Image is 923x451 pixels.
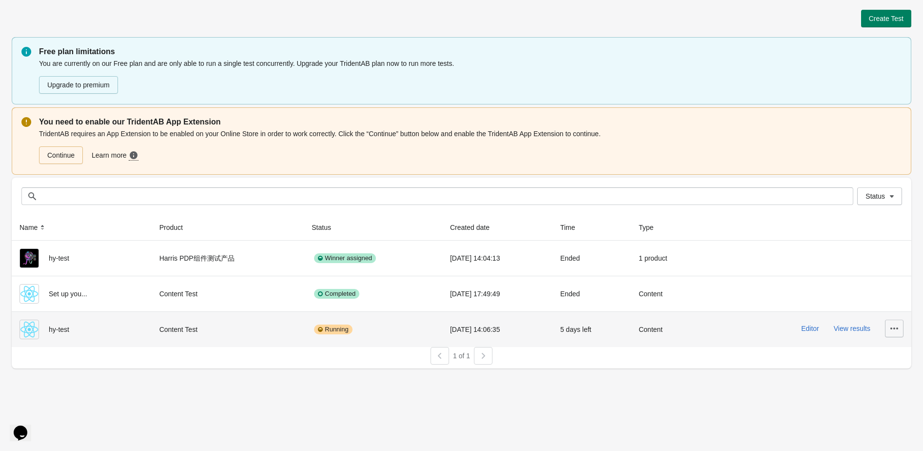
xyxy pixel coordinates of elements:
[450,320,545,339] div: [DATE] 14:06:35
[39,58,902,95] div: You are currently on our Free plan and are only able to run a single test concurrently. Upgrade y...
[308,219,345,236] button: Status
[20,320,144,339] div: hy-test
[639,284,697,304] div: Content
[560,320,623,339] div: 5 days left
[865,192,885,200] span: Status
[556,219,589,236] button: Time
[39,76,118,94] button: Upgrade to premium
[834,325,870,332] button: View results
[39,128,902,165] div: TridentAB requires an App Extension to be enabled on your Online Store in order to work correctly...
[314,325,352,334] div: Running
[20,248,144,268] div: hy-test
[857,187,902,205] button: Status
[801,325,819,332] button: Editor
[635,219,667,236] button: Type
[159,248,296,268] div: Harris PDP组件测试产品
[453,352,470,360] span: 1 of 1
[639,248,697,268] div: 1 product
[861,10,911,27] button: Create Test
[92,150,129,161] span: Learn more
[39,116,902,128] p: You need to enable our TridentAB App Extension
[156,219,196,236] button: Product
[560,284,623,304] div: Ended
[450,248,545,268] div: [DATE] 14:04:13
[39,46,902,58] p: Free plan limitations
[639,320,697,339] div: Content
[39,146,83,164] a: Continue
[314,253,376,263] div: Winner assigned
[450,284,545,304] div: [DATE] 17:49:49
[560,248,623,268] div: Ended
[10,412,41,441] iframe: chat widget
[16,219,51,236] button: Name
[446,219,503,236] button: Created date
[159,320,296,339] div: Content Test
[159,284,296,304] div: Content Test
[869,15,903,22] span: Create Test
[88,146,144,164] a: Learn more
[20,284,144,304] div: Set up you...
[314,289,359,299] div: Completed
